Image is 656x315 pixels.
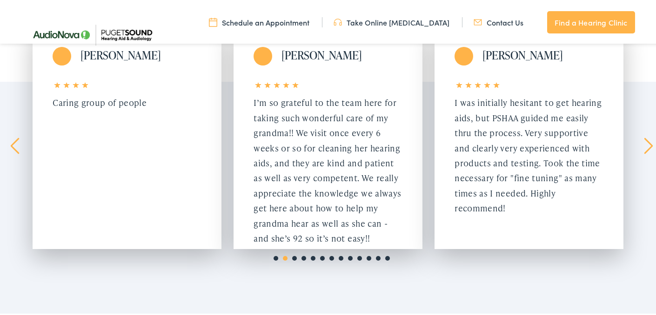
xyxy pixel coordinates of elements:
[334,15,449,26] a: Take Online [MEDICAL_DATA]
[547,9,635,32] a: Find a Hearing Clinic
[281,252,290,261] a: 2
[374,252,383,261] a: 12
[80,47,201,60] h3: [PERSON_NAME]
[474,15,482,26] img: utility icon
[299,252,308,261] a: 4
[644,136,653,152] a: Next
[482,47,603,60] h3: [PERSON_NAME]
[346,252,355,261] a: 9
[474,15,523,26] a: Contact Us
[11,136,20,152] a: Prev
[254,93,402,244] div: I’m so grateful to the team here for taking such wonderful care of my grandma!! We visit once eve...
[327,252,336,261] a: 7
[455,93,603,214] div: I was initially hesitant to get hearing aids, but PSHAA guided me easily thru the process. Very s...
[364,252,374,261] a: 11
[290,252,299,261] a: 3
[281,47,402,60] h3: [PERSON_NAME]
[355,252,364,261] a: 10
[308,252,318,261] a: 5
[334,15,342,26] img: utility icon
[336,252,346,261] a: 8
[318,252,327,261] a: 6
[209,15,309,26] a: Schedule an Appointment
[271,252,281,261] a: 1
[383,252,392,261] a: 13
[209,15,217,26] img: utility icon
[53,93,201,108] div: Caring group of people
